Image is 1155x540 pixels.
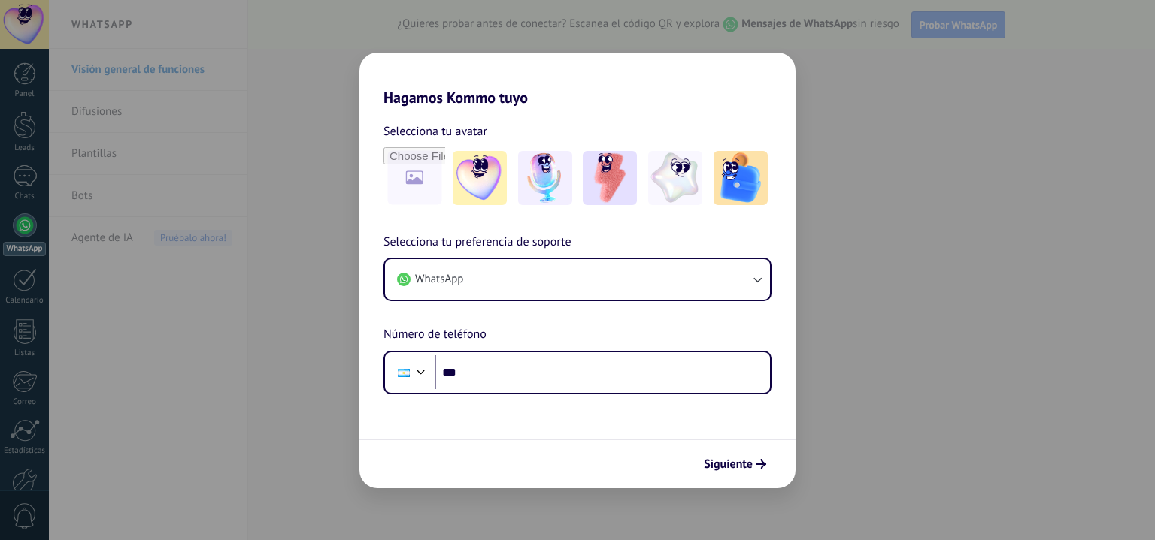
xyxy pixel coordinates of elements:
[704,459,753,469] span: Siguiente
[648,151,702,205] img: -4.jpeg
[583,151,637,205] img: -3.jpeg
[359,53,796,107] h2: Hagamos Kommo tuyo
[697,451,773,477] button: Siguiente
[518,151,572,205] img: -2.jpeg
[383,233,571,252] span: Selecciona tu preferencia de soporte
[714,151,768,205] img: -5.jpeg
[390,357,418,388] div: Argentina: + 54
[453,151,507,205] img: -1.jpeg
[383,325,487,345] span: Número de teléfono
[383,122,487,141] span: Selecciona tu avatar
[415,272,463,287] span: WhatsApp
[385,259,770,300] button: WhatsApp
